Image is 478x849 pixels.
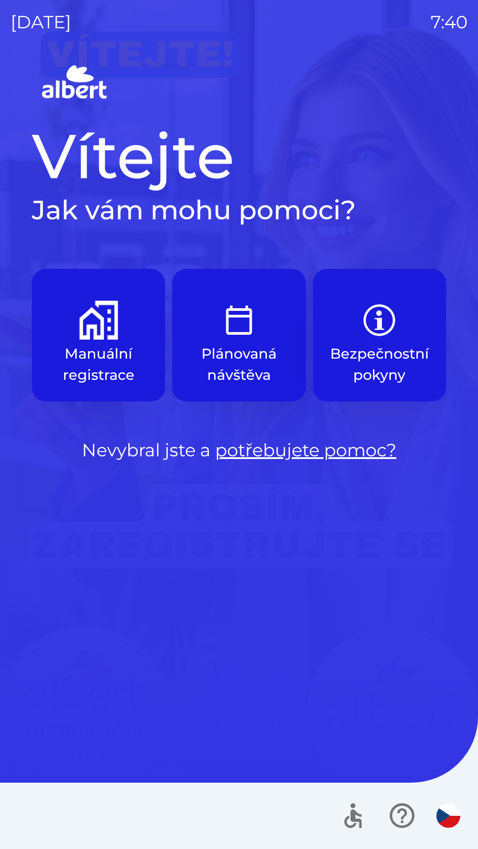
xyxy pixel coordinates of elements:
[330,343,429,386] p: Bezpečnostní pokyny
[32,119,446,194] h1: Vítejte
[11,9,71,35] p: [DATE]
[79,301,118,340] img: d73f94ca-8ab6-4a86-aa04-b3561b69ae4e.png
[215,439,397,461] a: potřebujete pomoc?
[431,9,467,35] p: 7:40
[53,343,144,386] p: Manuální registrace
[32,269,165,402] button: Manuální registrace
[436,804,460,828] img: cs flag
[32,62,446,104] img: Logo
[193,343,284,386] p: Plánovaná návštěva
[32,437,446,463] p: Nevybral jste a
[172,269,305,402] button: Plánovaná návštěva
[313,269,446,402] button: Bezpečnostní pokyny
[360,301,399,340] img: b85e123a-dd5f-4e82-bd26-90b222bbbbcf.png
[32,194,446,226] h2: Jak vám mohu pomoci?
[220,301,258,340] img: e9efe3d3-6003-445a-8475-3fd9a2e5368f.png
